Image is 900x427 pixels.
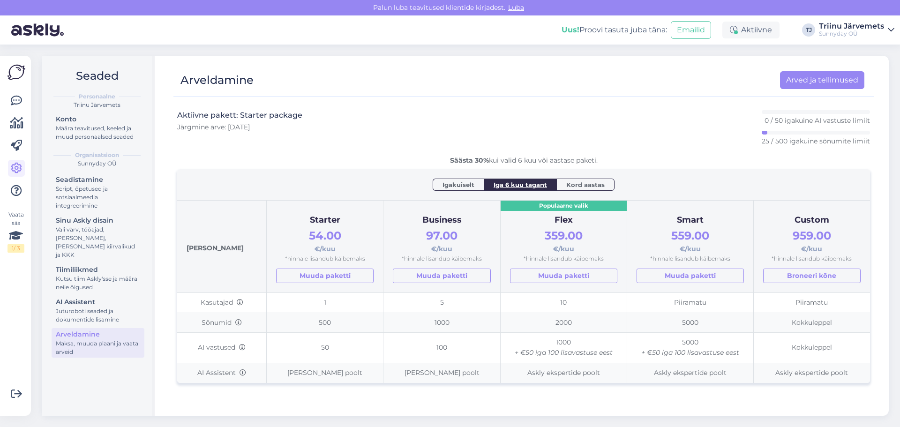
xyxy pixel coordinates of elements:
span: 559.00 [671,229,709,242]
b: Organisatsioon [75,151,119,159]
div: *hinnale lisandub käibemaks [763,255,861,263]
h2: Seaded [50,67,144,85]
span: Igakuiselt [442,180,474,189]
h3: Aktiivne pakett: Starter package [177,110,302,120]
div: Kutsu tiim Askly'sse ja määra neile õigused [56,275,140,292]
td: 1000 [383,313,500,333]
i: + €50 iga 100 lisavastuse eest [641,348,739,357]
a: Muuda paketti [393,269,490,283]
div: *hinnale lisandub käibemaks [637,255,744,263]
div: €/kuu [637,227,744,255]
div: Triinu Järvemets [50,101,144,109]
div: kui valid 6 kuu või aastase paketi. [177,156,870,165]
div: Määra teavitused, keeled ja muud personaalsed seaded [56,124,140,141]
b: Uus! [562,25,579,34]
button: Emailid [671,21,711,39]
p: 0 / 50 igakuine AI vastuste limiit [765,116,870,125]
a: Arved ja tellimused [780,71,864,89]
div: Arveldamine [56,330,140,339]
div: Smart [637,214,744,227]
button: Broneeri kõne [763,269,861,283]
td: 100 [383,333,500,363]
div: €/kuu [763,227,861,255]
i: + €50 iga 100 lisavastuse eest [515,348,613,357]
td: 5000 [627,313,753,333]
div: *hinnale lisandub käibemaks [510,255,617,263]
span: 97.00 [426,229,457,242]
td: Kokkuleppel [753,333,870,363]
a: AI AssistentJuturoboti seaded ja dokumentide lisamine [52,296,144,325]
div: 1 / 3 [7,244,24,253]
td: AI vastused [177,333,267,363]
td: 5 [383,293,500,313]
td: 2000 [500,313,627,333]
b: Personaalne [79,92,115,101]
div: Sinu Askly disain [56,216,140,225]
td: Askly ekspertide poolt [627,363,753,382]
div: Maksa, muuda plaani ja vaata arveid [56,339,140,356]
div: Flex [510,214,617,227]
span: Järgmine arve: [DATE] [177,123,250,131]
div: Juturoboti seaded ja dokumentide lisamine [56,307,140,324]
span: 959.00 [793,229,831,242]
div: Business [393,214,490,227]
td: Askly ekspertide poolt [500,363,627,382]
div: Populaarne valik [501,201,627,211]
td: Kokkuleppel [753,313,870,333]
td: [PERSON_NAME] poolt [267,363,383,382]
div: *hinnale lisandub käibemaks [276,255,374,263]
a: TiimiliikmedKutsu tiim Askly'sse ja määra neile õigused [52,263,144,293]
td: Kasutajad [177,293,267,313]
div: Sunnyday OÜ [819,30,884,37]
b: Askly ühendab tehisintellekti ja personaalse suhtluse. [417,406,631,415]
a: Muuda paketti [510,269,617,283]
div: Vali värv, tööajad, [PERSON_NAME], [PERSON_NAME] kiirvalikud ja KKK [56,225,140,259]
div: Aktiivne [722,22,780,38]
div: Arveldamine [180,71,254,89]
p: 25 / 500 igakuine sõnumite limiit [762,136,870,146]
a: Muuda paketti [637,269,744,283]
a: Sinu Askly disainVali värv, tööajad, [PERSON_NAME], [PERSON_NAME] kiirvalikud ja KKK [52,214,144,261]
div: AI Assistent [56,297,140,307]
div: [PERSON_NAME] [187,210,257,283]
div: *hinnale lisandub käibemaks [393,255,490,263]
a: Triinu JärvemetsSunnyday OÜ [819,22,894,37]
span: 359.00 [545,229,583,242]
span: Iga 6 kuu tagant [494,180,547,189]
td: 1000 [500,333,627,363]
div: €/kuu [510,227,617,255]
a: KontoMäära teavitused, keeled ja muud personaalsed seaded [52,113,144,142]
td: 10 [500,293,627,313]
td: Piiramatu [627,293,753,313]
td: Askly ekspertide poolt [753,363,870,382]
a: Muuda paketti [276,269,374,283]
td: AI Assistent [177,363,267,382]
td: 5000 [627,333,753,363]
div: Script, õpetused ja sotsiaalmeedia integreerimine [56,185,140,210]
div: Tiimiliikmed [56,265,140,275]
div: Triinu Järvemets [819,22,884,30]
img: Askly Logo [7,63,25,81]
div: Konto [56,114,140,124]
a: SeadistamineScript, õpetused ja sotsiaalmeedia integreerimine [52,173,144,211]
td: 50 [267,333,383,363]
b: Säästa 30% [450,156,489,165]
span: Kord aastas [566,180,605,189]
div: Starter [276,214,374,227]
td: [PERSON_NAME] poolt [383,363,500,382]
span: 54.00 [309,229,341,242]
div: Seadistamine [56,175,140,185]
span: Luba [505,3,527,12]
div: €/kuu [393,227,490,255]
div: Proovi tasuta juba täna: [562,24,667,36]
td: 500 [267,313,383,333]
div: Sunnyday OÜ [50,159,144,168]
td: 1 [267,293,383,313]
td: Sõnumid [177,313,267,333]
div: Custom [763,214,861,227]
a: ArveldamineMaksa, muuda plaani ja vaata arveid [52,328,144,358]
div: Vaata siia [7,210,24,253]
div: TJ [802,23,815,37]
div: €/kuu [276,227,374,255]
td: Piiramatu [753,293,870,313]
